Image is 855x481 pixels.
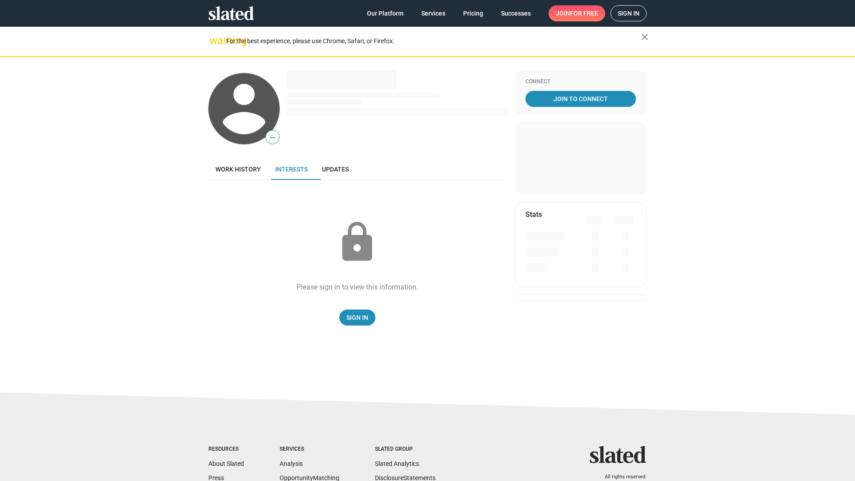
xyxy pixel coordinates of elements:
[525,78,636,86] div: Connect
[375,446,436,453] div: Slated Group
[280,460,303,467] a: Analysis
[208,460,244,467] a: About Slated
[556,5,598,21] span: Join
[375,460,419,467] a: Slated Analytics
[456,5,490,21] a: Pricing
[208,446,244,453] div: Resources
[611,5,647,21] a: Sign in
[208,159,268,180] a: Work history
[266,132,279,143] span: —
[494,5,538,21] a: Successes
[275,166,308,173] span: Interests
[463,5,483,21] span: Pricing
[639,32,650,42] mat-icon: close
[268,159,315,180] a: Interests
[322,166,349,173] span: Updates
[525,91,636,107] a: Join To Connect
[339,310,375,326] a: Sign In
[280,446,339,453] div: Services
[549,5,605,21] a: Joinfor free
[226,35,641,47] div: For the best experience, please use Chrome, Safari, or Firefox.
[335,220,379,265] mat-icon: lock
[414,5,452,21] a: Services
[367,5,403,21] span: Our Platform
[346,310,368,326] span: Sign In
[501,5,531,21] span: Successes
[527,91,634,107] span: Join To Connect
[525,210,542,219] mat-card-title: Stats
[209,35,220,46] mat-icon: warning
[421,5,445,21] span: Services
[360,5,411,21] a: Our Platform
[618,6,639,21] span: Sign in
[216,166,261,173] span: Work history
[297,282,418,292] div: Please sign in to view this information.
[570,5,598,21] span: for free
[315,159,356,180] a: Updates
